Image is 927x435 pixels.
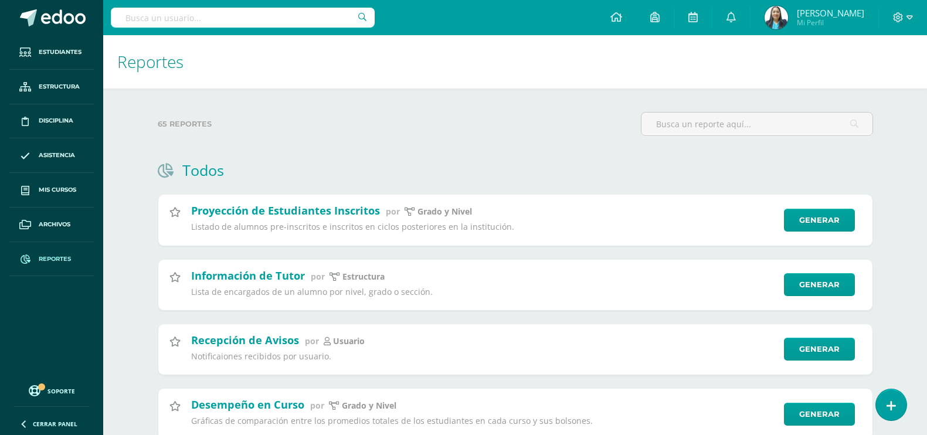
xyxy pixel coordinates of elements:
[9,70,94,104] a: Estructura
[9,173,94,208] a: Mis cursos
[158,112,631,136] label: 65 reportes
[191,333,299,347] h2: Recepción de Avisos
[9,35,94,70] a: Estudiantes
[784,338,855,361] a: Generar
[333,336,365,346] p: Usuario
[191,269,305,283] h2: Información de Tutor
[310,400,324,411] span: por
[765,6,788,29] img: dc7d38de1d5b52360c8bb618cee5abea.png
[33,420,77,428] span: Cerrar panel
[311,271,325,282] span: por
[191,351,776,362] p: Notificaiones recibidos por usuario.
[39,116,73,125] span: Disciplina
[39,185,76,195] span: Mis cursos
[191,203,380,217] h2: Proyección de Estudiantes Inscritos
[39,254,71,264] span: Reportes
[39,220,70,229] span: Archivos
[417,206,472,217] p: Grado y Nivel
[386,206,400,217] span: por
[784,209,855,232] a: Generar
[784,403,855,426] a: Generar
[182,160,224,180] h1: Todos
[39,82,80,91] span: Estructura
[9,104,94,139] a: Disciplina
[784,273,855,296] a: Generar
[9,138,94,173] a: Asistencia
[111,8,375,28] input: Busca un usuario...
[9,208,94,242] a: Archivos
[191,397,304,412] h2: Desempeño en Curso
[191,287,776,297] p: Lista de encargados de un alumno por nivel, grado o sección.
[342,271,385,282] p: estructura
[797,7,864,19] span: [PERSON_NAME]
[641,113,872,135] input: Busca un reporte aquí...
[191,416,776,426] p: Gráficas de comparación entre los promedios totales de los estudiantes en cada curso y sus bolsones.
[797,18,864,28] span: Mi Perfil
[47,387,75,395] span: Soporte
[191,222,776,232] p: Listado de alumnos pre-inscritos e inscritos en ciclos posteriores en la institución.
[39,151,75,160] span: Asistencia
[14,382,89,398] a: Soporte
[39,47,82,57] span: Estudiantes
[117,50,184,73] span: Reportes
[305,335,319,346] span: por
[9,242,94,277] a: Reportes
[342,400,396,411] p: Grado y Nivel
